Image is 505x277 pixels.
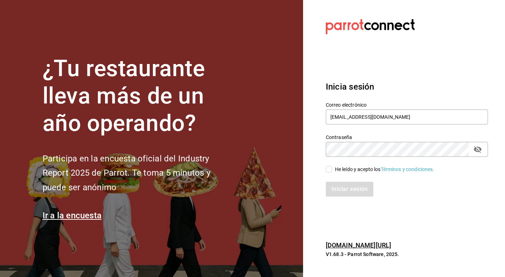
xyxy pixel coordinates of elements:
h1: ¿Tu restaurante lleva más de un año operando? [43,55,234,137]
button: passwordField [472,143,484,155]
h2: Participa en la encuesta oficial del Industry Report 2025 de Parrot. Te toma 5 minutos y puede se... [43,151,234,195]
h3: Inicia sesión [326,80,488,93]
label: Contraseña [326,135,488,140]
a: Ir a la encuesta [43,211,102,220]
div: He leído y acepto los [335,166,434,173]
a: [DOMAIN_NAME][URL] [326,241,391,249]
input: Ingresa tu correo electrónico [326,110,488,124]
a: Términos y condiciones. [381,166,434,172]
p: V1.68.3 - Parrot Software, 2025. [326,251,488,258]
label: Correo electrónico [326,102,488,107]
